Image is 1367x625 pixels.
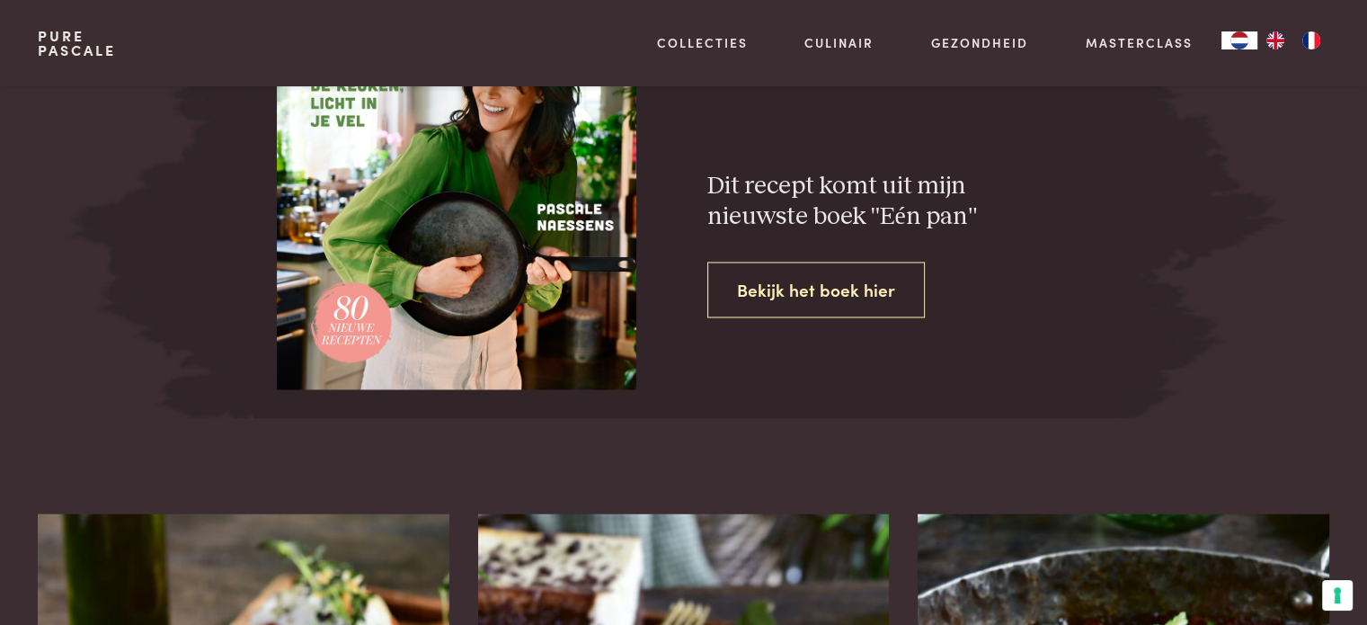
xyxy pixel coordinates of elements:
a: Culinair [804,33,874,52]
a: NL [1221,31,1257,49]
a: Bekijk het boek hier [707,262,925,318]
ul: Language list [1257,31,1329,49]
button: Uw voorkeuren voor toestemming voor trackingtechnologieën [1322,580,1353,611]
a: Collecties [657,33,748,52]
a: EN [1257,31,1293,49]
div: Language [1221,31,1257,49]
aside: Language selected: Nederlands [1221,31,1329,49]
a: Masterclass [1086,33,1193,52]
a: PurePascale [38,29,116,58]
a: Gezondheid [931,33,1028,52]
h3: Dit recept komt uit mijn nieuwste boek "Eén pan" [707,171,1114,233]
a: FR [1293,31,1329,49]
